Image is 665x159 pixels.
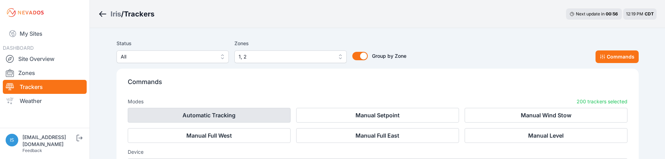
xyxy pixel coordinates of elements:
[128,148,627,155] h3: Device
[128,108,291,123] button: Automatic Tracking
[234,39,347,48] label: Zones
[6,134,18,146] img: iswagart@prim.com
[606,11,618,17] div: 00 : 56
[234,50,347,63] button: 1, 2
[22,148,42,153] a: Feedback
[296,128,459,143] button: Manual Full East
[111,9,121,19] a: Iris
[3,80,87,94] a: Trackers
[6,7,45,18] img: Nevados
[128,128,291,143] button: Manual Full West
[121,53,215,61] span: All
[239,53,333,61] span: 1, 2
[3,52,87,66] a: Site Overview
[22,134,75,148] div: [EMAIL_ADDRESS][DOMAIN_NAME]
[117,39,229,48] label: Status
[577,98,627,105] p: 200 trackers selected
[3,45,34,51] span: DASHBOARD
[98,5,154,23] nav: Breadcrumb
[128,77,627,92] p: Commands
[128,98,144,105] h3: Modes
[372,53,406,59] span: Group by Zone
[3,94,87,108] a: Weather
[576,11,605,16] span: Next update in
[117,50,229,63] button: All
[296,108,459,123] button: Manual Setpoint
[626,11,643,16] span: 12:19 PM
[645,11,654,16] span: CDT
[465,128,627,143] button: Manual Level
[124,9,154,19] h3: Trackers
[596,50,639,63] button: Commands
[121,9,124,19] span: /
[3,25,87,42] a: My Sites
[465,108,627,123] button: Manual Wind Stow
[3,66,87,80] a: Zones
